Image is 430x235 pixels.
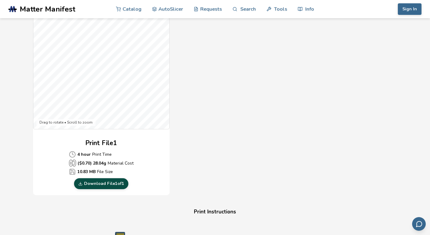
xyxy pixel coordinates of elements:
span: Matter Manifest [20,5,75,13]
button: Send feedback via email [412,217,426,231]
p: File Size [69,168,134,175]
b: ($ 0.70 ) 28.04 g [78,160,106,166]
button: Sign In [398,3,422,15]
p: Print Time [69,151,134,158]
a: Download File1of1 [74,178,128,189]
h2: Print File 1 [85,138,117,148]
b: 4 hour [77,151,91,158]
span: Average Cost [69,159,76,167]
span: Average Cost [69,168,76,175]
b: 10.83 MB [77,169,96,175]
div: Drag to rotate • Scroll to zoom [36,119,96,126]
p: Material Cost [69,159,134,167]
span: Average Cost [69,151,76,158]
h4: Print Instructions [100,207,330,217]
